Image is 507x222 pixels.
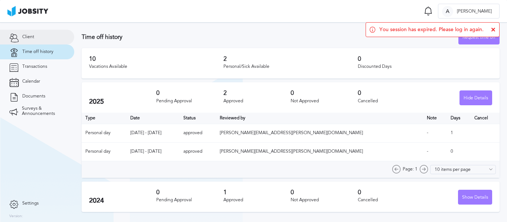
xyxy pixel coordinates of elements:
div: Pending Approval [156,198,223,203]
span: Page: 1 [403,167,418,172]
td: [DATE] - [DATE] [127,142,180,161]
span: Client [22,34,34,40]
h3: Time off history [82,34,458,40]
td: Personal day [82,142,127,161]
div: Cancelled [358,99,425,104]
div: Show Details [458,190,492,205]
div: Vacations Available [89,64,223,69]
th: Toggle SortBy [127,113,180,124]
button: A[PERSON_NAME] [438,4,500,19]
span: Calendar [22,79,40,84]
h3: 0 [358,90,425,96]
h3: 2 [223,90,291,96]
span: [PERSON_NAME] [453,9,495,14]
th: Days [447,113,470,124]
h2: 2024 [89,197,156,205]
h3: 2 [223,56,358,62]
div: Approved [223,99,291,104]
span: Documents [22,94,45,99]
span: Settings [22,201,39,206]
div: Cancelled [358,198,425,203]
button: Show Details [458,190,492,205]
th: Toggle SortBy [423,113,447,124]
th: Type [82,113,127,124]
div: Hide Details [460,91,492,106]
span: - [427,130,428,135]
label: Version: [9,214,23,219]
td: 1 [447,124,470,142]
th: Cancel [471,113,500,124]
span: [PERSON_NAME][EMAIL_ADDRESS][PERSON_NAME][DOMAIN_NAME] [220,149,363,154]
button: Request time off [458,30,500,44]
h3: 1 [223,189,291,196]
span: You session has expired. Please log in again. [379,27,484,33]
div: Not Approved [291,198,358,203]
h3: 0 [358,189,425,196]
span: Time off history [22,49,53,54]
h3: 0 [291,189,358,196]
div: Discounted Days [358,64,492,69]
td: approved [180,142,216,161]
button: Hide Details [459,90,492,105]
h2: 2025 [89,98,156,106]
div: A [442,6,453,17]
h3: 0 [156,90,223,96]
div: Pending Approval [156,99,223,104]
span: Surveys & Announcements [22,106,65,116]
img: ab4bad089aa723f57921c736e9817d99.png [7,6,48,16]
td: approved [180,124,216,142]
th: Toggle SortBy [216,113,423,124]
td: [DATE] - [DATE] [127,124,180,142]
h3: 0 [291,90,358,96]
div: Not Approved [291,99,358,104]
div: Approved [223,198,291,203]
h3: 0 [358,56,492,62]
span: - [427,149,428,154]
h3: 10 [89,56,223,62]
span: Transactions [22,64,47,69]
h3: 0 [156,189,223,196]
td: 0 [447,142,470,161]
div: Personal/Sick Available [223,64,358,69]
th: Toggle SortBy [180,113,216,124]
span: [PERSON_NAME][EMAIL_ADDRESS][PERSON_NAME][DOMAIN_NAME] [220,130,363,135]
td: Personal day [82,124,127,142]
